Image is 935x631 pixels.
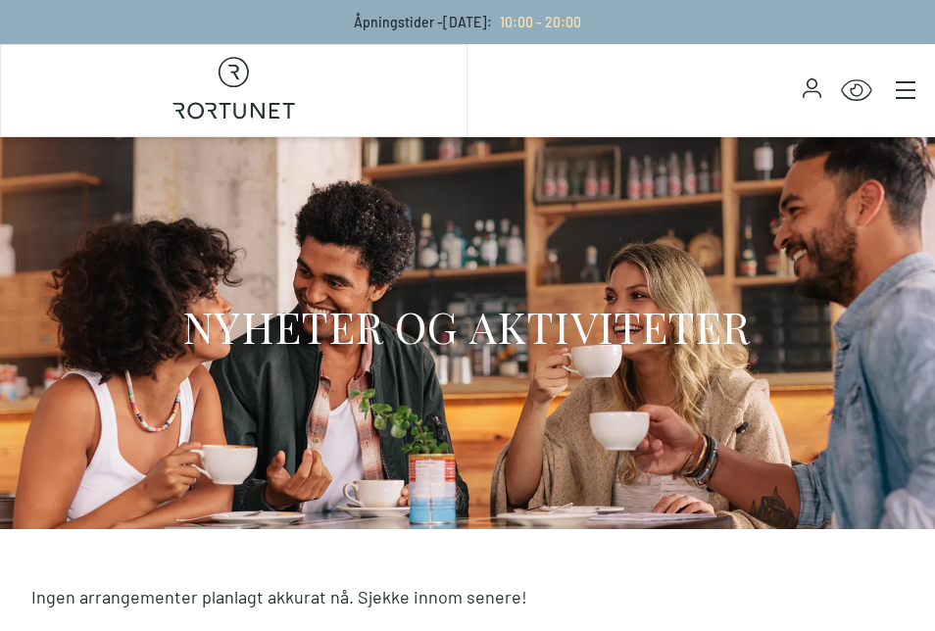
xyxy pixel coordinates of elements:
[354,12,581,32] p: Åpningstider - [DATE] :
[31,584,904,610] p: Ingen arrangementer planlagt akkurat nå. Sjekke innom senere!
[892,76,919,104] button: Main menu
[492,14,581,30] a: 10:00 - 20:00
[183,299,751,353] h1: NYHETER OG AKTIVITETER
[500,14,581,30] span: 10:00 - 20:00
[841,75,872,107] button: Open Accessibility Menu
